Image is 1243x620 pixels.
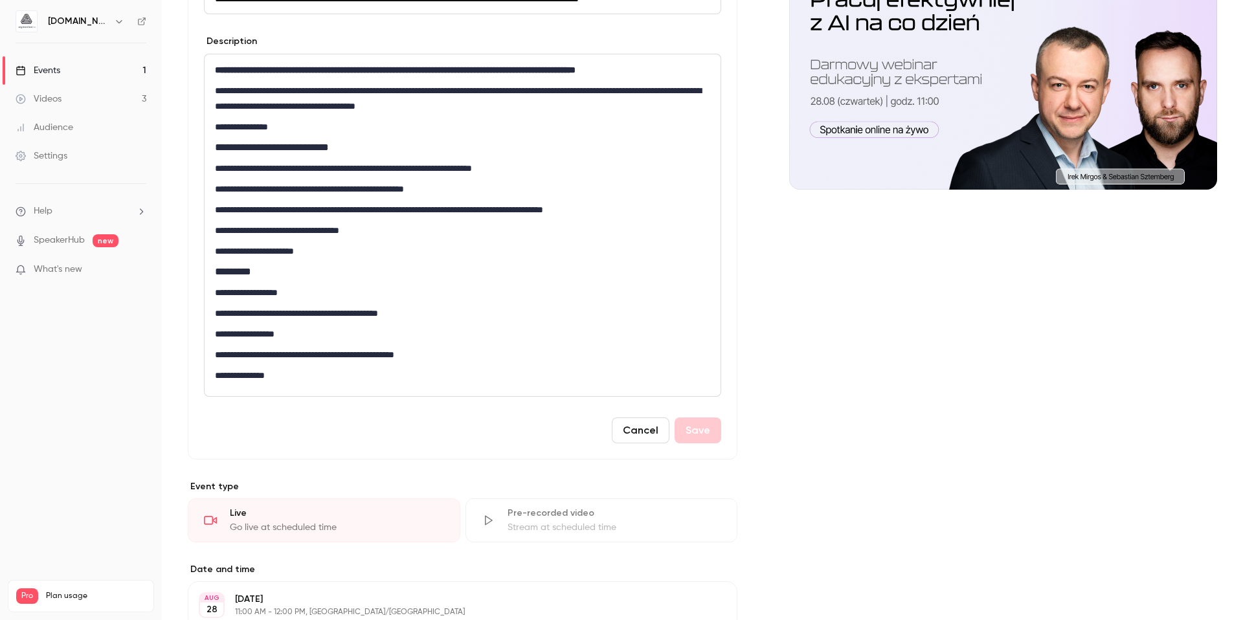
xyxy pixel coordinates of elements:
[16,64,60,77] div: Events
[34,205,52,218] span: Help
[230,521,444,534] div: Go live at scheduled time
[16,93,62,105] div: Videos
[204,54,721,397] section: description
[207,603,218,616] p: 28
[204,35,257,48] label: Description
[235,607,669,617] p: 11:00 AM - 12:00 PM, [GEOGRAPHIC_DATA]/[GEOGRAPHIC_DATA]
[16,588,38,604] span: Pro
[93,234,118,247] span: new
[16,205,146,218] li: help-dropdown-opener
[16,11,37,32] img: aigmented.io
[612,417,669,443] button: Cancel
[34,234,85,247] a: SpeakerHub
[465,498,738,542] div: Pre-recorded videoStream at scheduled time
[200,593,223,603] div: AUG
[131,264,146,276] iframe: Noticeable Trigger
[46,591,146,601] span: Plan usage
[188,480,737,493] p: Event type
[16,149,67,162] div: Settings
[235,593,669,606] p: [DATE]
[508,521,722,534] div: Stream at scheduled time
[205,54,721,396] div: editor
[188,563,737,576] label: Date and time
[230,507,444,520] div: Live
[188,498,460,542] div: LiveGo live at scheduled time
[16,121,73,134] div: Audience
[508,507,722,520] div: Pre-recorded video
[34,263,82,276] span: What's new
[48,15,109,28] h6: [DOMAIN_NAME]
